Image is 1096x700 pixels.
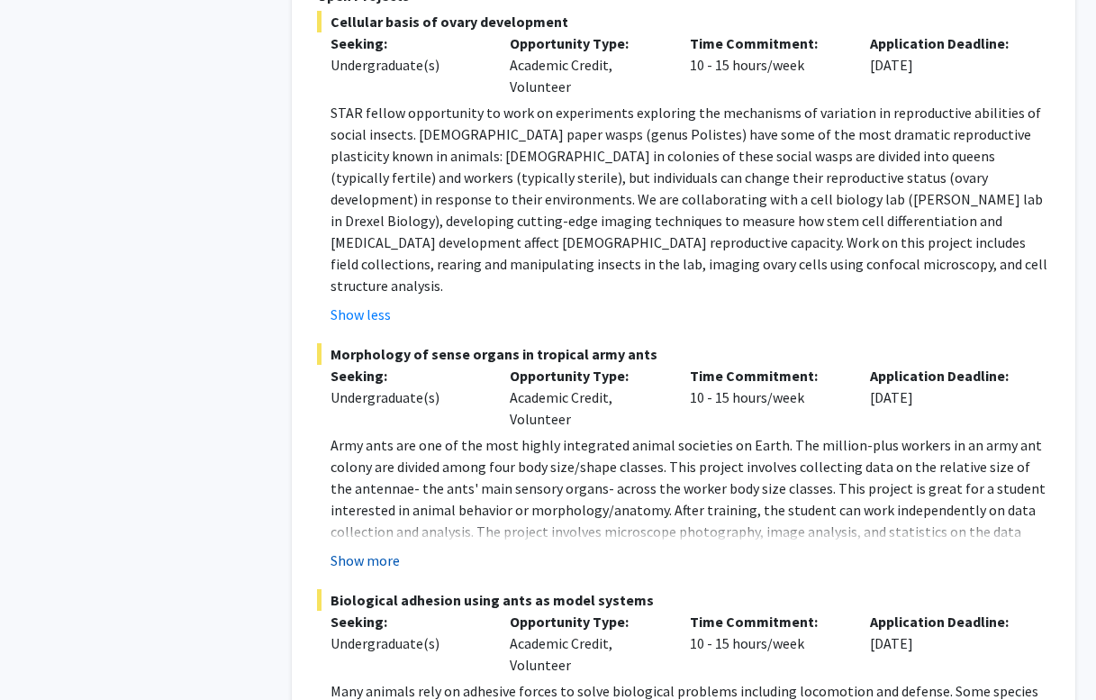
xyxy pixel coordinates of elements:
button: Show more [331,550,400,571]
p: Application Deadline: [870,611,1023,632]
p: Application Deadline: [870,32,1023,54]
span: Biological adhesion using ants as model systems [317,589,1050,611]
div: 10 - 15 hours/week [676,365,856,430]
p: Opportunity Type: [510,611,663,632]
div: [DATE] [856,611,1037,676]
p: Application Deadline: [870,365,1023,386]
p: Time Commitment: [690,365,843,386]
p: STAR fellow opportunity to work on experiments exploring the mechanisms of variation in reproduct... [331,102,1050,296]
div: Undergraduate(s) [331,632,484,654]
iframe: Chat [14,619,77,686]
div: [DATE] [856,32,1037,97]
p: Seeking: [331,611,484,632]
div: 10 - 15 hours/week [676,32,856,97]
div: Undergraduate(s) [331,386,484,408]
div: 10 - 15 hours/week [676,611,856,676]
span: Morphology of sense organs in tropical army ants [317,343,1050,365]
div: [DATE] [856,365,1037,430]
p: Army ants are one of the most highly integrated animal societies on Earth. The million-plus worke... [331,434,1050,564]
span: Cellular basis of ovary development [317,11,1050,32]
div: Undergraduate(s) [331,54,484,76]
p: Time Commitment: [690,32,843,54]
p: Time Commitment: [690,611,843,632]
button: Show less [331,304,391,325]
p: Opportunity Type: [510,32,663,54]
p: Opportunity Type: [510,365,663,386]
p: Seeking: [331,32,484,54]
p: Seeking: [331,365,484,386]
div: Academic Credit, Volunteer [496,32,676,97]
div: Academic Credit, Volunteer [496,611,676,676]
div: Academic Credit, Volunteer [496,365,676,430]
